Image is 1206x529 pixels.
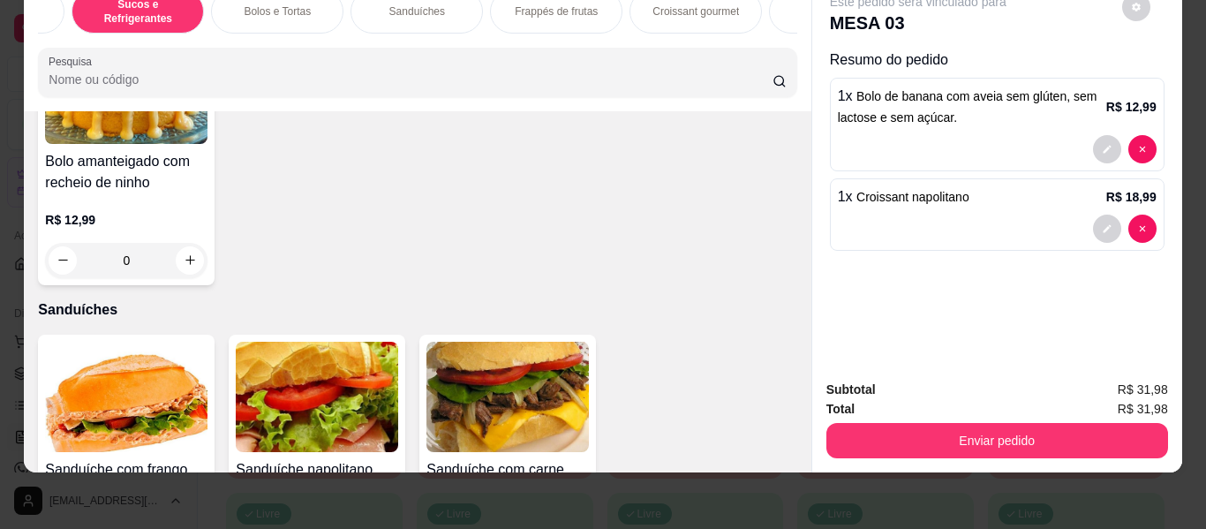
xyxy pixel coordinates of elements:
[652,4,739,19] p: Croissant gourmet
[244,4,311,19] p: Bolos e Tortas
[826,382,876,397] strong: Subtotal
[49,71,773,88] input: Pesquisa
[838,186,969,208] p: 1 x
[1128,135,1157,163] button: decrease-product-quantity
[45,342,207,452] img: product-image
[830,49,1165,71] p: Resumo do pedido
[515,4,598,19] p: Frappés de frutas
[389,4,445,19] p: Sanduíches
[49,54,98,69] label: Pesquisa
[838,86,1106,128] p: 1 x
[45,211,207,229] p: R$ 12,99
[38,299,796,321] p: Sanduíches
[1128,215,1157,243] button: decrease-product-quantity
[1093,135,1121,163] button: decrease-product-quantity
[1106,98,1157,116] p: R$ 12,99
[1118,380,1168,399] span: R$ 31,98
[830,11,1006,35] p: MESA 03
[236,342,398,452] img: product-image
[45,459,207,480] h4: Sanduíche com frango
[826,423,1168,458] button: Enviar pedido
[838,89,1097,125] span: Bolo de banana com aveia sem glúten, sem lactose e sem açúcar.
[45,151,207,193] h4: Bolo amanteigado com recheio de ninho
[426,342,589,452] img: product-image
[856,190,969,204] span: Croissant napolitano
[826,402,855,416] strong: Total
[236,459,398,480] h4: Sanduíche napolitano
[426,459,589,502] h4: Sanduíche com carne seca.
[1106,188,1157,206] p: R$ 18,99
[176,246,204,275] button: increase-product-quantity
[1093,215,1121,243] button: decrease-product-quantity
[49,246,77,275] button: decrease-product-quantity
[1118,399,1168,419] span: R$ 31,98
